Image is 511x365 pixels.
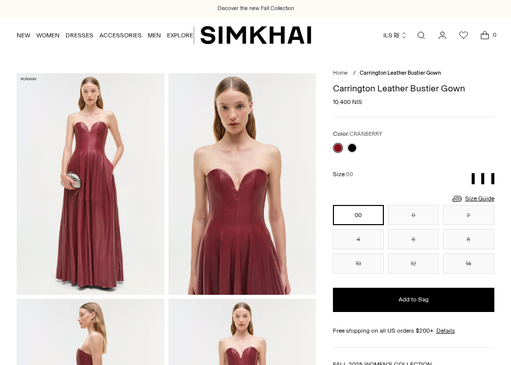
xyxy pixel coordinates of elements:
div: Free shipping on all US orders $200+ [333,326,494,335]
a: Open cart modal [475,25,495,45]
a: SIMKHAI [200,25,311,45]
button: 10 [333,253,384,274]
a: Size Guide [451,192,494,205]
div: / [353,69,356,78]
span: Carrington Leather Bustier Gown [360,70,441,76]
label: Color: [333,129,382,139]
img: Carrington Leather Bustier Gown [168,73,316,295]
button: 14 [443,253,494,274]
button: 00 [333,205,384,225]
a: Details [436,326,455,335]
button: 6 [388,229,439,249]
button: 0 [388,205,439,225]
span: 10,400 NIS [333,97,362,107]
button: ILS ₪ [383,24,408,46]
a: EXPLORE [167,24,193,46]
span: 00 [346,171,353,178]
img: Carrington Leather Bustier Gown [17,73,164,295]
a: Go to the account page [432,25,452,45]
span: 0 [490,30,499,39]
a: Discover the new Fall Collection [217,5,294,13]
button: Add to Bag [333,288,494,312]
button: 12 [388,253,439,274]
nav: breadcrumbs [333,69,494,78]
label: Size: [333,170,353,179]
h1: Carrington Leather Bustier Gown [333,84,494,93]
a: DRESSES [66,24,93,46]
a: Wishlist [453,25,474,45]
button: 8 [443,229,494,249]
a: Home [333,70,348,76]
button: 2 [443,205,494,225]
a: WOMEN [36,24,60,46]
a: Open search modal [411,25,431,45]
span: Add to Bag [399,295,429,304]
span: CRANBERRY [350,131,382,137]
a: ACCESSORIES [99,24,142,46]
a: MEN [148,24,161,46]
button: 4 [333,229,384,249]
a: NEW [17,24,30,46]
